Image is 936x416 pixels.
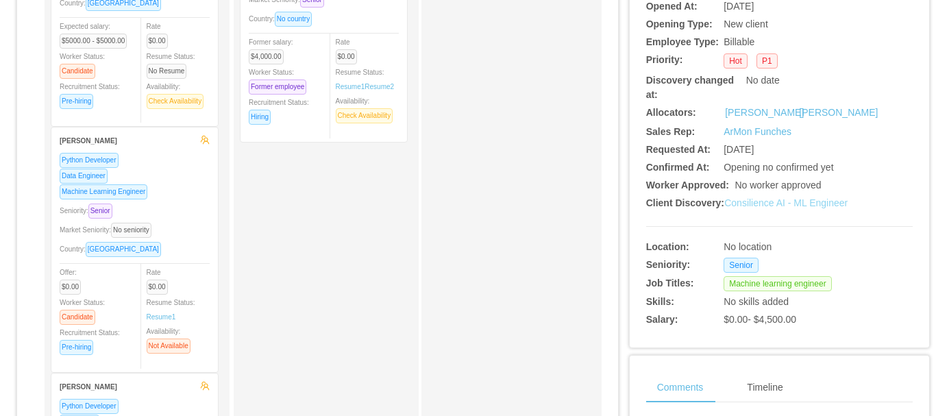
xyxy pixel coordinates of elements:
[336,108,393,123] span: Check Availability
[336,69,395,90] span: Resume Status:
[724,126,791,137] a: ArMon Funches
[646,241,689,252] b: Location:
[646,144,711,155] b: Requested At:
[147,64,187,79] span: No Resume
[249,99,309,121] span: Recruitment Status:
[60,23,132,45] span: Expected salary:
[724,240,857,254] div: No location
[646,54,683,65] b: Priority:
[60,83,120,105] span: Recruitment Status:
[724,314,796,325] span: $0.00 - $4,500.00
[60,94,93,109] span: Pre-hiring
[746,75,780,86] span: No date
[60,207,118,215] span: Seniority:
[646,162,710,173] b: Confirmed At:
[60,299,105,321] span: Worker Status:
[60,184,147,199] span: Machine Learning Engineer
[60,137,117,145] strong: [PERSON_NAME]
[646,314,678,325] b: Salary:
[147,94,204,109] span: Check Availability
[724,144,754,155] span: [DATE]
[147,53,195,75] span: Resume Status:
[88,204,112,219] span: Senior
[646,126,695,137] b: Sales Rep:
[111,223,151,238] span: No seniority
[735,180,821,191] span: No worker approved
[646,372,715,403] div: Comments
[646,75,734,100] b: Discovery changed at:
[60,269,86,291] span: Offer:
[646,19,713,29] b: Opening Type:
[736,372,793,403] div: Timeline
[249,79,306,95] span: Former employee
[249,15,317,23] span: Country:
[646,36,719,47] b: Employee Type:
[147,269,173,291] span: Rate
[60,53,105,75] span: Worker Status:
[646,107,696,118] b: Allocators:
[147,83,210,105] span: Availability:
[724,276,831,291] span: Machine learning engineer
[60,340,93,355] span: Pre-hiring
[147,23,173,45] span: Rate
[646,180,729,191] b: Worker Approved:
[724,1,754,12] span: [DATE]
[60,383,117,391] strong: [PERSON_NAME]
[249,110,271,125] span: Hiring
[646,296,674,307] b: Skills:
[60,399,119,414] span: Python Developer
[60,329,120,351] span: Recruitment Status:
[336,38,362,60] span: Rate
[646,278,694,289] b: Job Titles:
[724,296,789,307] span: No skills added
[756,53,778,69] span: P1
[147,280,168,295] span: $0.00
[724,36,754,47] span: Billable
[336,49,357,64] span: $0.00
[147,312,176,322] a: Resume1
[646,197,724,208] b: Client Discovery:
[200,135,210,145] span: team
[147,339,190,354] span: Not Available
[147,34,168,49] span: $0.00
[725,106,804,120] a: [PERSON_NAME]
[724,53,748,69] span: Hot
[200,381,210,391] span: team
[336,97,399,119] span: Availability:
[336,82,365,92] a: Resume1
[724,19,768,29] span: New client
[275,12,312,27] span: No country
[365,82,394,92] a: Resume2
[60,280,81,295] span: $0.00
[249,38,293,60] span: Former salary:
[646,259,691,270] b: Seniority:
[646,1,698,12] b: Opened At:
[60,245,167,253] span: Country:
[724,258,759,273] span: Senior
[60,153,119,168] span: Python Developer
[60,226,157,234] span: Market Seniority:
[60,310,95,325] span: Candidate
[147,328,196,350] span: Availability:
[60,34,127,49] span: $5000.00 - $5000.00
[147,299,195,321] span: Resume Status:
[249,49,284,64] span: $4,000.00
[724,162,833,173] span: Opening no confirmed yet
[60,169,108,184] span: Data Engineer
[60,64,95,79] span: Candidate
[249,69,312,90] span: Worker Status:
[724,197,848,208] a: Consilience AI - ML Engineer
[799,106,878,120] a: [PERSON_NAME]
[86,242,161,257] span: [GEOGRAPHIC_DATA]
